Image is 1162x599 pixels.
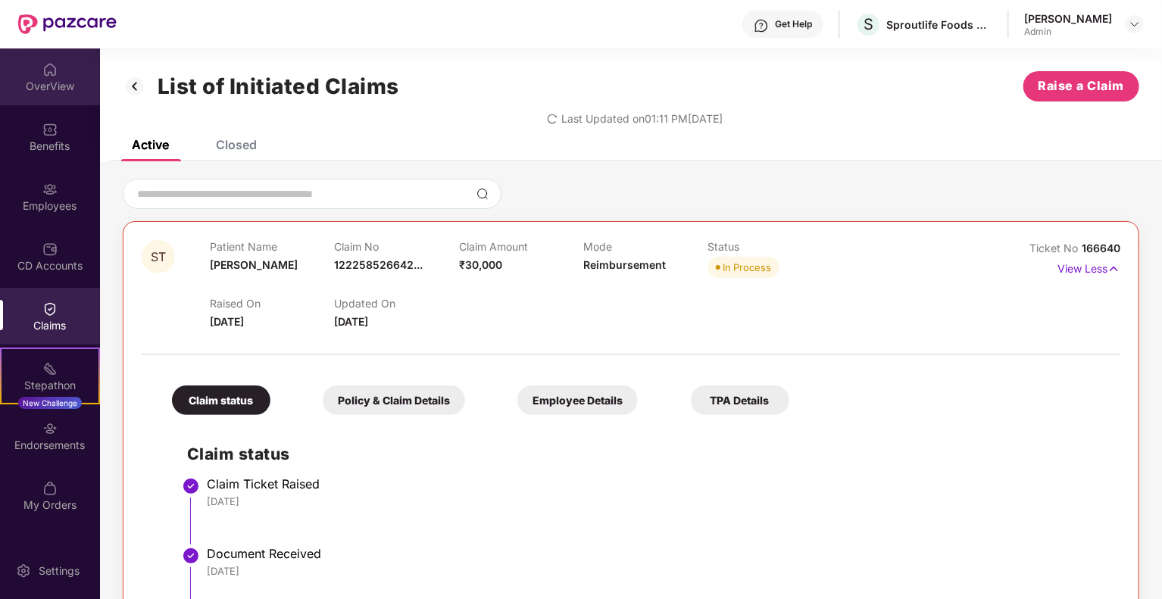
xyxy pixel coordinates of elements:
span: [PERSON_NAME] [210,258,298,271]
p: Status [708,240,832,253]
img: svg+xml;base64,PHN2ZyBpZD0iU2VhcmNoLTMyeDMyIiB4bWxucz0iaHR0cDovL3d3dy53My5vcmcvMjAwMC9zdmciIHdpZH... [476,188,489,200]
div: Closed [216,137,257,152]
div: [DATE] [207,564,1105,578]
div: Policy & Claim Details [323,385,465,415]
div: Claim Ticket Raised [207,476,1105,491]
div: Admin [1024,26,1112,38]
img: svg+xml;base64,PHN2ZyBpZD0iRW5kb3JzZW1lbnRzIiB4bWxucz0iaHR0cDovL3d3dy53My5vcmcvMjAwMC9zdmciIHdpZH... [42,421,58,436]
div: Get Help [775,18,812,30]
div: [PERSON_NAME] [1024,11,1112,26]
button: Raise a Claim [1023,71,1139,101]
img: svg+xml;base64,PHN2ZyBpZD0iQ0RfQWNjb3VudHMiIGRhdGEtbmFtZT0iQ0QgQWNjb3VudHMiIHhtbG5zPSJodHRwOi8vd3... [42,242,58,257]
span: Raise a Claim [1039,76,1125,95]
p: Claim Amount [459,240,583,253]
img: svg+xml;base64,PHN2ZyBpZD0iRHJvcGRvd24tMzJ4MzIiIHhtbG5zPSJodHRwOi8vd3d3LnczLm9yZy8yMDAwL3N2ZyIgd2... [1129,18,1141,30]
div: Document Received [207,546,1105,561]
img: New Pazcare Logo [18,14,117,34]
div: TPA Details [691,385,789,415]
img: svg+xml;base64,PHN2ZyBpZD0iU3RlcC1Eb25lLTMyeDMyIiB4bWxucz0iaHR0cDovL3d3dy53My5vcmcvMjAwMC9zdmciIH... [182,477,200,495]
span: [DATE] [210,315,244,328]
img: svg+xml;base64,PHN2ZyB4bWxucz0iaHR0cDovL3d3dy53My5vcmcvMjAwMC9zdmciIHdpZHRoPSIxNyIgaGVpZ2h0PSIxNy... [1107,261,1120,277]
span: ₹30,000 [459,258,502,271]
img: svg+xml;base64,PHN2ZyBpZD0iVXBkYXRlZCIgeG1sbnM9Imh0dHA6Ly93d3cudzMub3JnLzIwMDAvc3ZnIiB3aWR0aD0iMj... [42,541,58,556]
p: Patient Name [210,240,334,253]
span: Last Updated on 01:11 PM[DATE] [562,112,723,125]
p: Raised On [210,297,334,310]
span: [DATE] [334,315,368,328]
span: Ticket No [1029,242,1082,254]
img: svg+xml;base64,PHN2ZyBpZD0iTXlfT3JkZXJzIiBkYXRhLW5hbWU9Ik15IE9yZGVycyIgeG1sbnM9Imh0dHA6Ly93d3cudz... [42,481,58,496]
div: Settings [34,563,84,579]
img: svg+xml;base64,PHN2ZyBpZD0iSG9tZSIgeG1sbnM9Imh0dHA6Ly93d3cudzMub3JnLzIwMDAvc3ZnIiB3aWR0aD0iMjAiIG... [42,62,58,77]
span: S [864,15,873,33]
img: svg+xml;base64,PHN2ZyBpZD0iSGVscC0zMngzMiIgeG1sbnM9Imh0dHA6Ly93d3cudzMub3JnLzIwMDAvc3ZnIiB3aWR0aD... [754,18,769,33]
p: Mode [583,240,708,253]
span: Reimbursement [583,258,666,271]
span: 122258526642... [334,258,423,271]
div: New Challenge [18,397,82,409]
div: Employee Details [517,385,638,415]
span: redo [547,112,558,125]
img: svg+xml;base64,PHN2ZyBpZD0iU3RlcC1Eb25lLTMyeDMyIiB4bWxucz0iaHR0cDovL3d3dy53My5vcmcvMjAwMC9zdmciIH... [182,547,200,565]
span: 166640 [1082,242,1120,254]
div: In Process [723,260,772,275]
h2: Claim status [187,441,1105,466]
div: [DATE] [207,494,1105,508]
div: Sproutlife Foods Private Limited [886,17,992,32]
img: svg+xml;base64,PHN2ZyBpZD0iQmVuZWZpdHMiIHhtbG5zPSJodHRwOi8vd3d3LnczLm9yZy8yMDAwL3N2ZyIgd2lkdGg9Ij... [42,122,58,137]
img: svg+xml;base64,PHN2ZyBpZD0iQ2xhaW0iIHhtbG5zPSJodHRwOi8vd3d3LnczLm9yZy8yMDAwL3N2ZyIgd2lkdGg9IjIwIi... [42,301,58,317]
img: svg+xml;base64,PHN2ZyB4bWxucz0iaHR0cDovL3d3dy53My5vcmcvMjAwMC9zdmciIHdpZHRoPSIyMSIgaGVpZ2h0PSIyMC... [42,361,58,376]
h1: List of Initiated Claims [158,73,399,99]
p: View Less [1057,257,1120,277]
p: Updated On [334,297,458,310]
img: svg+xml;base64,PHN2ZyB3aWR0aD0iMzIiIGhlaWdodD0iMzIiIHZpZXdCb3g9IjAgMCAzMiAzMiIgZmlsbD0ibm9uZSIgeG... [123,73,147,99]
div: Claim status [172,385,270,415]
img: svg+xml;base64,PHN2ZyBpZD0iU2V0dGluZy0yMHgyMCIgeG1sbnM9Imh0dHA6Ly93d3cudzMub3JnLzIwMDAvc3ZnIiB3aW... [16,563,31,579]
img: svg+xml;base64,PHN2ZyBpZD0iRW1wbG95ZWVzIiB4bWxucz0iaHR0cDovL3d3dy53My5vcmcvMjAwMC9zdmciIHdpZHRoPS... [42,182,58,197]
div: Stepathon [2,378,98,393]
span: ST [151,251,166,264]
p: Claim No [334,240,458,253]
div: Active [132,137,169,152]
